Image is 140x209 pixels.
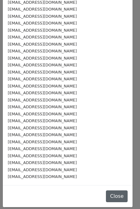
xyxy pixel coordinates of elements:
small: [EMAIL_ADDRESS][DOMAIN_NAME] [8,35,77,39]
small: [EMAIL_ADDRESS][DOMAIN_NAME] [8,28,77,33]
small: [EMAIL_ADDRESS][DOMAIN_NAME] [8,104,77,109]
small: [EMAIL_ADDRESS][DOMAIN_NAME] [8,118,77,123]
small: [EMAIL_ADDRESS][DOMAIN_NAME] [8,70,77,74]
iframe: Chat Widget [109,179,140,209]
small: [EMAIL_ADDRESS][DOMAIN_NAME] [8,91,77,95]
small: [EMAIL_ADDRESS][DOMAIN_NAME] [8,7,77,11]
small: [EMAIL_ADDRESS][DOMAIN_NAME] [8,146,77,151]
small: [EMAIL_ADDRESS][DOMAIN_NAME] [8,112,77,116]
small: [EMAIL_ADDRESS][DOMAIN_NAME] [8,98,77,102]
small: [EMAIL_ADDRESS][DOMAIN_NAME] [8,42,77,47]
small: [EMAIL_ADDRESS][DOMAIN_NAME] [8,49,77,53]
small: [EMAIL_ADDRESS][DOMAIN_NAME] [8,174,77,179]
small: [EMAIL_ADDRESS][DOMAIN_NAME] [8,153,77,158]
small: [EMAIL_ADDRESS][DOMAIN_NAME] [8,140,77,144]
small: [EMAIL_ADDRESS][DOMAIN_NAME] [8,84,77,88]
small: [EMAIL_ADDRESS][DOMAIN_NAME] [8,21,77,25]
small: [EMAIL_ADDRESS][DOMAIN_NAME] [8,167,77,172]
small: [EMAIL_ADDRESS][DOMAIN_NAME] [8,160,77,165]
small: [EMAIL_ADDRESS][DOMAIN_NAME] [8,126,77,130]
small: [EMAIL_ADDRESS][DOMAIN_NAME] [8,77,77,81]
small: [EMAIL_ADDRESS][DOMAIN_NAME] [8,14,77,19]
small: [EMAIL_ADDRESS][DOMAIN_NAME] [8,132,77,137]
button: Close [106,190,128,202]
small: [EMAIL_ADDRESS][DOMAIN_NAME] [8,63,77,67]
small: [EMAIL_ADDRESS][DOMAIN_NAME] [8,56,77,60]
